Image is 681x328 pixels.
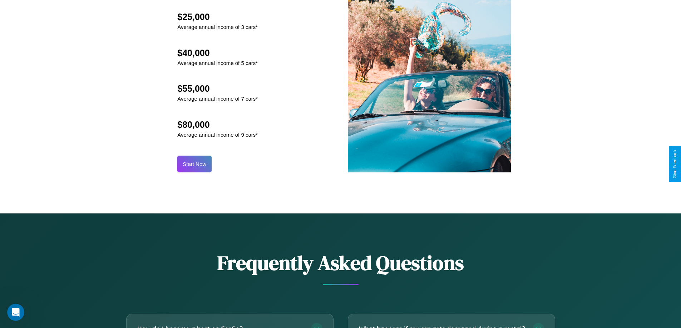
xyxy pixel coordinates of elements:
[7,304,24,321] iframe: Intercom live chat
[177,48,258,58] h2: $40,000
[126,249,555,277] h2: Frequently Asked Questions
[177,12,258,22] h2: $25,000
[177,58,258,68] p: Average annual income of 5 cars*
[177,156,212,172] button: Start Now
[177,94,258,104] p: Average annual income of 7 cars*
[177,120,258,130] h2: $80,000
[177,130,258,140] p: Average annual income of 9 cars*
[177,22,258,32] p: Average annual income of 3 cars*
[672,150,677,178] div: Give Feedback
[177,84,258,94] h2: $55,000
